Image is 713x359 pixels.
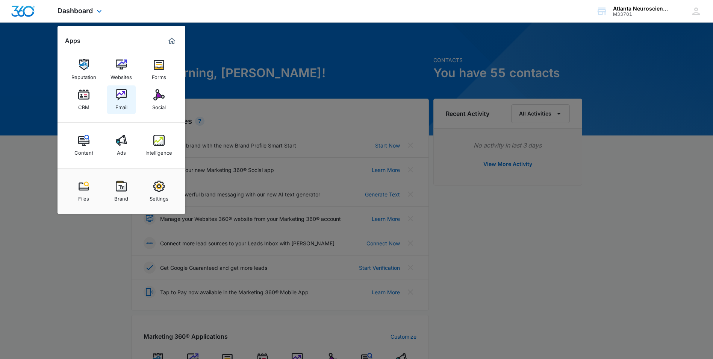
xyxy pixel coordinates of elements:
a: Brand [107,177,136,205]
div: Websites [111,70,132,80]
a: Reputation [70,55,98,84]
div: Brand [114,192,128,202]
a: Intelligence [145,131,173,160]
span: Dashboard [58,7,93,15]
a: Social [145,85,173,114]
a: Ads [107,131,136,160]
div: Social [152,100,166,110]
a: Settings [145,177,173,205]
a: Files [70,177,98,205]
a: CRM [70,85,98,114]
div: Ads [117,146,126,156]
a: Content [70,131,98,160]
div: account name [613,6,668,12]
a: Websites [107,55,136,84]
a: Forms [145,55,173,84]
div: Intelligence [145,146,172,156]
div: Forms [152,70,166,80]
div: Reputation [71,70,96,80]
div: Files [78,192,89,202]
a: Email [107,85,136,114]
div: Email [115,100,127,110]
h2: Apps [65,37,80,44]
div: account id [613,12,668,17]
div: Settings [150,192,168,202]
a: Marketing 360® Dashboard [166,35,178,47]
div: CRM [78,100,89,110]
div: Content [74,146,93,156]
